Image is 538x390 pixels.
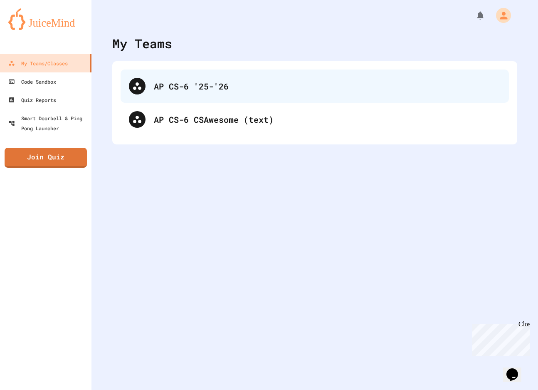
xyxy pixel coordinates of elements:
img: logo-orange.svg [8,8,83,30]
div: My Teams [112,34,172,53]
div: Code Sandbox [8,77,56,87]
div: My Teams/Classes [8,58,68,68]
div: My Notifications [460,8,487,22]
div: Smart Doorbell & Ping Pong Launcher [8,113,88,133]
div: Quiz Reports [8,95,56,105]
div: AP CS-6 CSAwesome (text) [121,103,509,136]
iframe: chat widget [503,357,530,382]
div: AP CS-6 '25-'26 [121,70,509,103]
div: AP CS-6 '25-'26 [154,80,501,92]
div: AP CS-6 CSAwesome (text) [154,113,501,126]
div: Chat with us now!Close [3,3,57,53]
iframe: chat widget [469,320,530,356]
div: My Account [487,6,513,25]
a: Join Quiz [5,148,87,168]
